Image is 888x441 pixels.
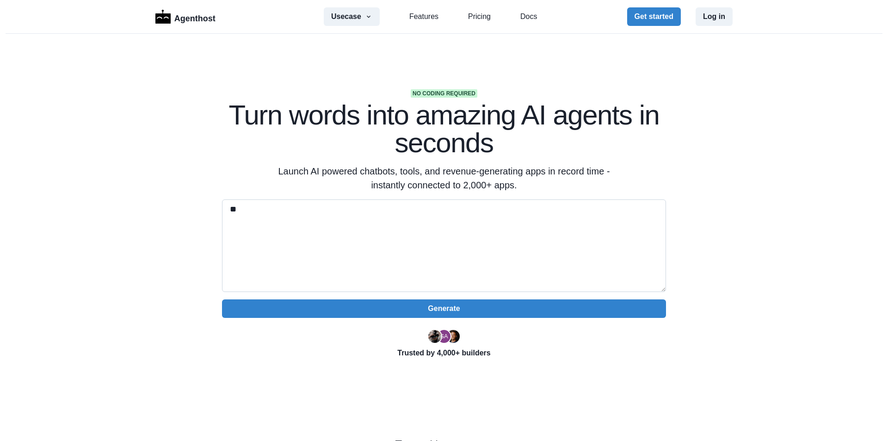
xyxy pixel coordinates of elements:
img: Logo [155,10,171,24]
h1: Turn words into amazing AI agents in seconds [222,101,666,157]
a: LogoAgenthost [155,9,216,25]
button: Log in [696,7,733,26]
div: Segun Adebayo [440,334,448,340]
p: Launch AI powered chatbots, tools, and revenue-generating apps in record time - instantly connect... [266,164,622,192]
span: No coding required [411,89,477,98]
a: Pricing [468,11,491,22]
p: Agenthost [174,9,216,25]
img: Ryan Florence [428,330,441,343]
button: Generate [222,299,666,318]
img: Kent Dodds [447,330,460,343]
a: Features [409,11,438,22]
a: Docs [520,11,537,22]
button: Usecase [324,7,380,26]
button: Get started [627,7,681,26]
p: Trusted by 4,000+ builders [222,348,666,359]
